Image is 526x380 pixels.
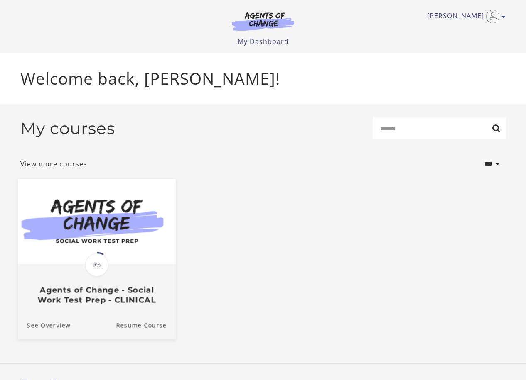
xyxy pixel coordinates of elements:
[116,312,176,339] a: Agents of Change - Social Work Test Prep - CLINICAL: Resume Course
[20,66,506,91] p: Welcome back, [PERSON_NAME]!
[18,312,71,339] a: Agents of Change - Social Work Test Prep - CLINICAL: See Overview
[223,12,303,31] img: Agents of Change Logo
[427,10,501,23] a: Toggle menu
[238,37,289,46] a: My Dashboard
[20,119,115,138] h2: My courses
[27,285,167,304] h3: Agents of Change - Social Work Test Prep - CLINICAL
[20,159,87,169] a: View more courses
[85,253,108,276] span: 9%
